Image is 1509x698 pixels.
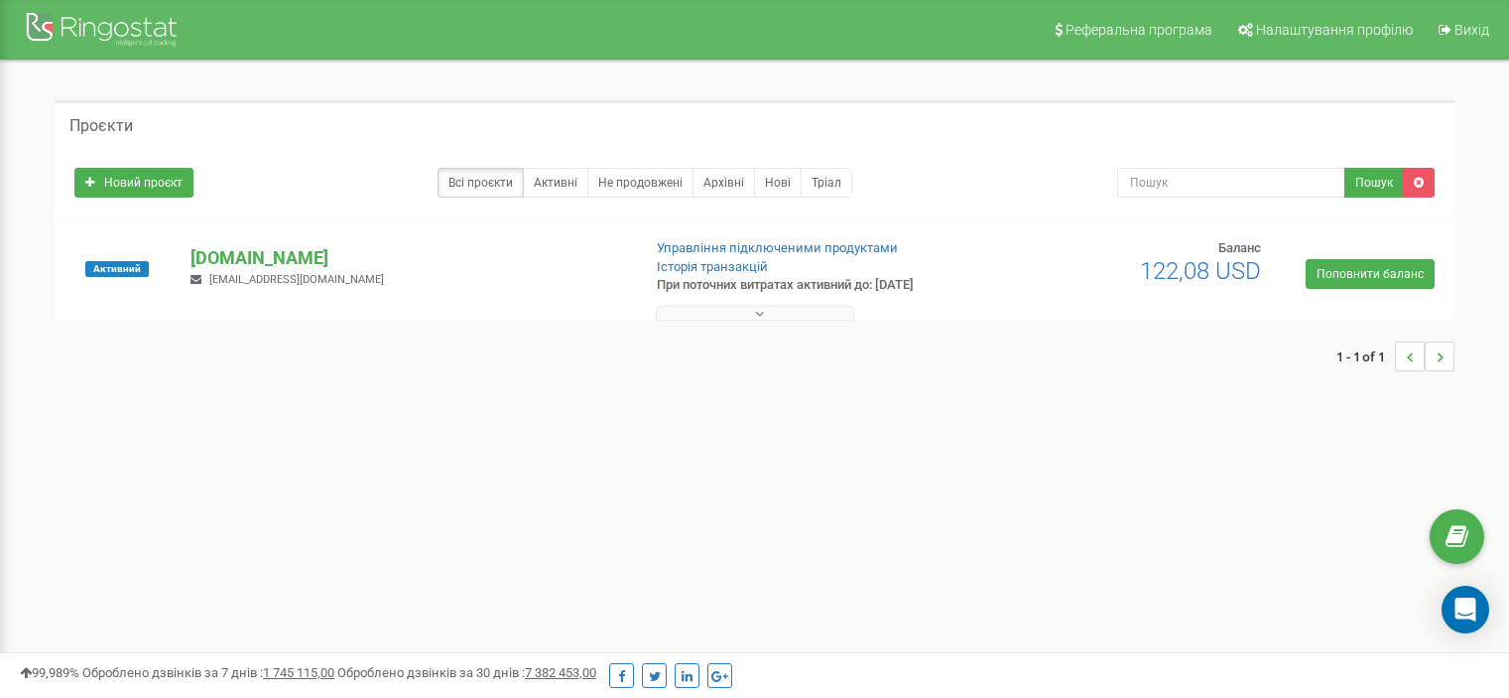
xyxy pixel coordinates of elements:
h5: Проєкти [69,117,133,135]
input: Пошук [1117,168,1345,198]
a: Історія транзакцій [657,259,768,274]
p: При поточних витратах активний до: [DATE] [657,276,974,295]
span: Оброблено дзвінків за 30 днів : [337,665,596,680]
a: Управління підключеними продуктами [657,240,898,255]
div: Open Intercom Messenger [1442,586,1489,633]
u: 7 382 453,00 [525,665,596,680]
span: 1 - 1 of 1 [1336,342,1395,371]
span: 122,08 USD [1140,257,1261,285]
a: Нові [754,168,802,198]
span: Баланс [1218,240,1261,255]
span: Реферальна програма [1066,22,1212,38]
a: Тріал [801,168,852,198]
span: 99,989% [20,665,79,680]
a: Новий проєкт [74,168,193,198]
span: Вихід [1454,22,1489,38]
span: Активний [85,261,149,277]
a: Архівні [692,168,755,198]
a: Всі проєкти [438,168,524,198]
span: [EMAIL_ADDRESS][DOMAIN_NAME] [209,273,384,286]
a: Активні [523,168,588,198]
a: Поповнити баланс [1306,259,1435,289]
a: Не продовжені [587,168,693,198]
span: Оброблено дзвінків за 7 днів : [82,665,334,680]
u: 1 745 115,00 [263,665,334,680]
button: Пошук [1344,168,1404,198]
p: [DOMAIN_NAME] [190,245,624,271]
span: Налаштування профілю [1256,22,1413,38]
nav: ... [1336,322,1454,391]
